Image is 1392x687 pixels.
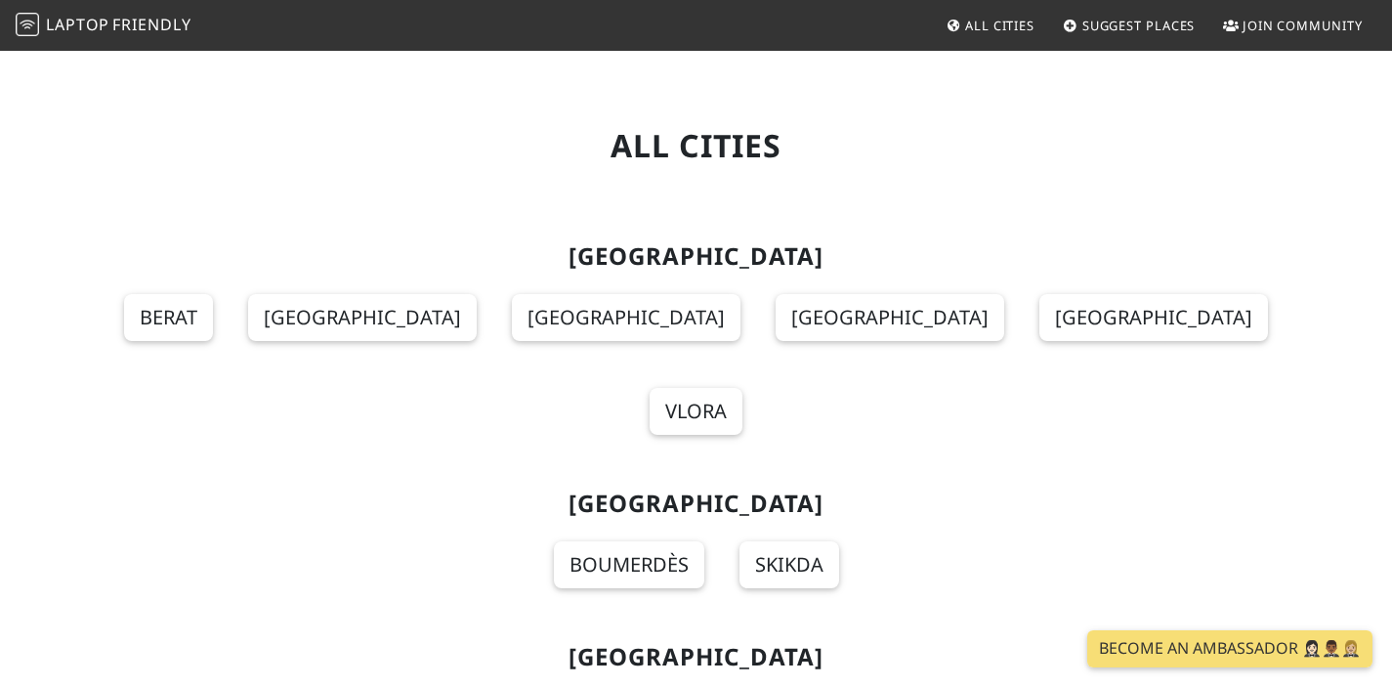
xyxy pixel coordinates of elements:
[1039,294,1268,341] a: [GEOGRAPHIC_DATA]
[248,294,477,341] a: [GEOGRAPHIC_DATA]
[16,9,191,43] a: LaptopFriendly LaptopFriendly
[124,294,213,341] a: Berat
[1215,8,1371,43] a: Join Community
[63,643,1329,671] h2: [GEOGRAPHIC_DATA]
[554,541,704,588] a: Boumerdès
[512,294,740,341] a: [GEOGRAPHIC_DATA]
[1087,630,1372,667] a: Become an Ambassador 🤵🏻‍♀️🤵🏾‍♂️🤵🏼‍♀️
[63,242,1329,271] h2: [GEOGRAPHIC_DATA]
[63,127,1329,164] h1: All Cities
[965,17,1034,34] span: All Cities
[63,490,1329,518] h2: [GEOGRAPHIC_DATA]
[1243,17,1363,34] span: Join Community
[1055,8,1203,43] a: Suggest Places
[1082,17,1196,34] span: Suggest Places
[776,294,1004,341] a: [GEOGRAPHIC_DATA]
[46,14,109,35] span: Laptop
[650,388,742,435] a: Vlora
[16,13,39,36] img: LaptopFriendly
[739,541,839,588] a: Skikda
[112,14,190,35] span: Friendly
[938,8,1042,43] a: All Cities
